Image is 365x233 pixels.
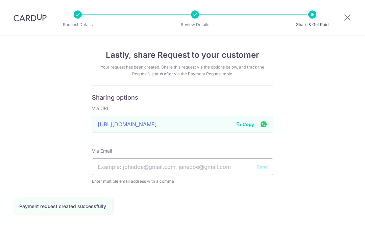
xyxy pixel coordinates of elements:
[257,163,268,170] button: Send
[92,148,112,154] label: Via Email
[236,121,254,128] button: Copy
[92,178,273,185] span: Enter multiple email address with a comma
[92,158,273,175] input: Example: johndoe@gmail.com, janedoe@gmail.com
[170,21,220,28] p: Review Details
[287,21,337,28] p: Share & Get Paid
[19,203,106,210] div: Payment request created successfully
[243,121,254,128] span: Copy
[92,64,273,77] div: Your request has been created. Share this request via the options below, and track the Request’s ...
[53,21,103,28] p: Request Details
[92,105,109,112] label: Via URL
[14,14,47,22] img: CardUp
[92,94,273,102] h6: Sharing options
[92,49,273,61] h4: Lastly, share Request to your customer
